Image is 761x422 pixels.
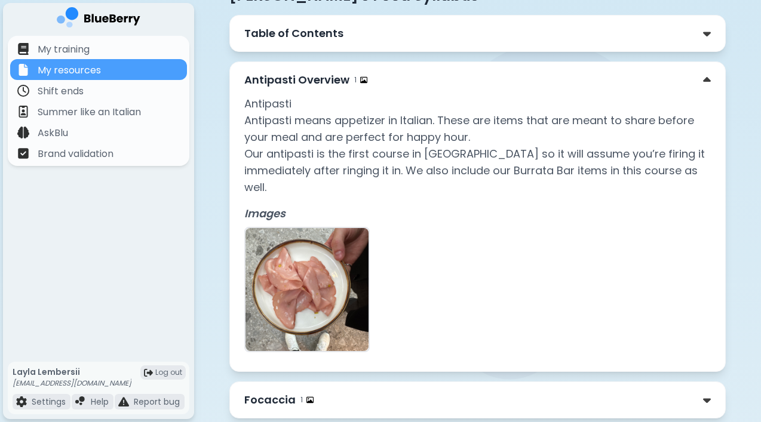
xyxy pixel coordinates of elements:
[703,394,711,406] img: down chevron
[38,63,101,78] p: My resources
[703,27,711,40] img: down chevron
[354,75,367,85] div: 1
[38,84,84,98] p: Shift ends
[306,396,314,403] img: image
[17,85,29,97] img: file icon
[38,126,68,140] p: AskBlu
[155,368,182,377] span: Log out
[17,64,29,76] img: file icon
[244,72,349,88] p: Antipasti Overview
[17,43,29,55] img: file icon
[244,392,296,408] p: Focaccia
[91,396,109,407] p: Help
[17,127,29,138] img: file icon
[246,228,369,351] img: Mortadella (with pistachios)
[16,396,27,407] img: file icon
[134,396,180,407] p: Report bug
[38,105,141,119] p: Summer like an Italian
[13,378,131,388] p: [EMAIL_ADDRESS][DOMAIN_NAME]
[244,25,343,42] p: Table of Contents
[244,205,711,222] p: Images
[32,396,66,407] p: Settings
[13,366,131,377] p: Layla Lembersii
[75,396,86,407] img: file icon
[38,147,113,161] p: Brand validation
[118,396,129,407] img: file icon
[703,74,711,87] img: down chevron
[17,147,29,159] img: file icon
[38,42,90,57] p: My training
[144,368,153,377] img: logout
[360,76,367,84] img: image
[300,395,314,405] div: 1
[57,7,140,32] img: company logo
[244,96,711,196] p: Antipasti Antipasti means appetizer in Italian. These are items that are meant to share before yo...
[17,106,29,118] img: file icon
